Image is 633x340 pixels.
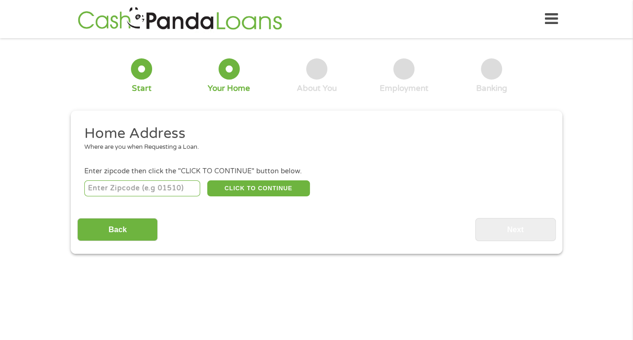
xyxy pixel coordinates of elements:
img: GetLoanNow Logo [75,6,285,32]
input: Enter Zipcode (e.g 01510) [84,180,201,196]
div: Employment [380,83,429,94]
div: Where are you when Requesting a Loan. [84,143,542,152]
input: Back [77,218,158,241]
button: CLICK TO CONTINUE [207,180,310,196]
input: Next [475,218,556,241]
div: Banking [476,83,507,94]
div: Enter zipcode then click the "CLICK TO CONTINUE" button below. [84,166,549,177]
div: Your Home [208,83,250,94]
h2: Home Address [84,124,542,143]
div: Start [131,83,151,94]
div: About You [297,83,337,94]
